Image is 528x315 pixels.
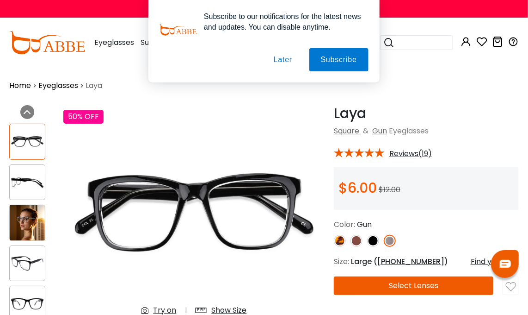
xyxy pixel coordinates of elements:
span: Color: [334,219,355,230]
div: 50% OFF [63,110,104,124]
img: notification icon [160,11,196,48]
span: $12.00 [379,184,400,195]
a: Square [334,126,359,136]
img: Laya Gun Plastic Eyeglasses , UniversalBridgeFit Frames from ABBE Glasses [10,133,45,151]
img: Laya Gun Plastic Eyeglasses , UniversalBridgeFit Frames from ABBE Glasses [10,174,45,191]
button: Later [262,48,304,71]
span: [PHONE_NUMBER] [377,256,444,267]
img: Laya Gun Plastic Eyeglasses , UniversalBridgeFit Frames from ABBE Glasses [10,295,45,313]
span: Large ( ) [351,256,448,267]
a: Eyeglasses [38,80,78,91]
button: Subscribe [309,48,368,71]
span: & [361,126,370,136]
img: like [506,282,516,292]
button: Select Lenses [334,277,493,295]
div: Find your size [471,256,519,267]
a: Gun [372,126,387,136]
div: Subscribe to our notifications for the latest news and updates. You can disable anytime. [196,11,368,32]
img: chat [500,260,511,268]
h1: Laya [334,105,519,122]
img: Laya Gun Plastic Eyeglasses , UniversalBridgeFit Frames from ABBE Glasses [10,255,45,272]
a: Home [9,80,31,91]
img: Laya Gun Plastic Eyeglasses , UniversalBridgeFit Frames from ABBE Glasses [10,205,45,240]
span: Gun [357,219,372,230]
span: Size: [334,256,349,267]
span: Eyeglasses [389,126,429,136]
span: Reviews(19) [389,150,432,158]
span: Laya [86,80,102,91]
span: $6.00 [338,178,377,198]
